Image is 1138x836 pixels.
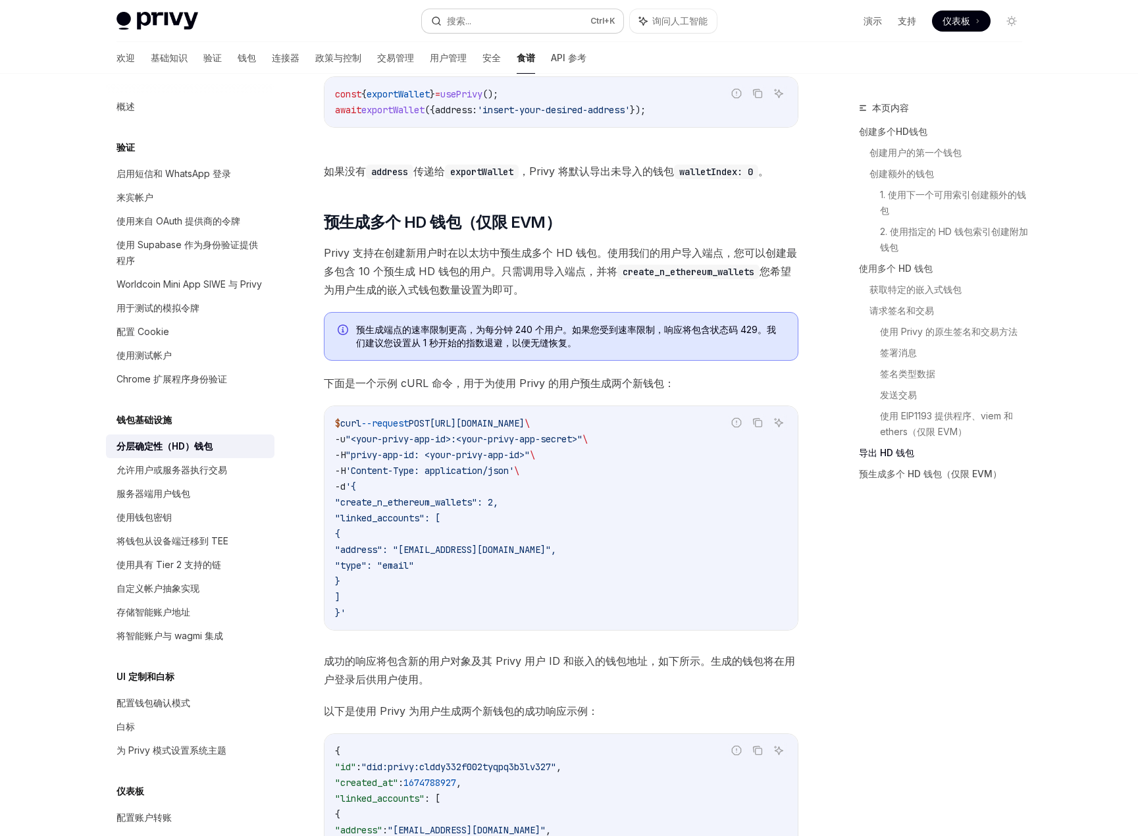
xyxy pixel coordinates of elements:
font: Privy 支持在创建新用户时在以太坊中预生成多个 HD 钱包。使用我们的用户导入端点，您可以创建最多包含 10 个预生成 HD 钱包的用户。只需调用导入端点，并将 [324,246,797,278]
span: ({ [425,104,435,116]
font: 使用来自 OAuth 提供商的令牌 [116,215,240,226]
font: 使用 EIP1193 提供程序、viem 和 ethers（仅限 EVM） [880,410,1016,437]
span: , [556,761,561,773]
a: 配置 Cookie [106,320,274,344]
code: exportWallet [445,165,519,179]
font: 如果没有 [324,165,366,178]
img: 灯光标志 [116,12,198,30]
font: Chrome 扩展程序身份验证 [116,373,227,384]
a: 交易管理 [377,42,414,74]
a: 为 Privy 模式设置系统主题 [106,739,274,762]
span: "created_at" [335,777,398,789]
font: 配置钱包确认模式 [116,697,190,708]
font: 签名类型数据 [880,368,935,379]
font: 验证 [116,142,135,153]
a: 基础知识 [151,42,188,74]
font: 安全 [482,52,501,63]
a: 分层确定性（HD）钱包 [106,434,274,458]
span: "address": "[EMAIL_ADDRESS][DOMAIN_NAME]", [335,544,556,556]
button: 切换暗模式 [1001,11,1022,32]
font: 启用短信和 WhatsApp 登录 [116,168,231,179]
font: 欢迎 [116,52,135,63]
span: { [335,528,340,540]
button: 报告错误代码 [728,85,745,102]
button: 询问人工智能 [770,85,787,102]
font: 自定义帐户抽象实现 [116,583,199,594]
font: 成功的响应将包含新的用户对象及其 Privy 用户 ID 和嵌入的钱包地址，如下所示。生成的钱包将在用户登录后供用户使用。 [324,654,795,686]
font: 分层确定性（HD）钱包 [116,440,213,452]
span: { [361,88,367,100]
font: 概述 [116,101,135,112]
span: "linked_accounts": [ [335,512,440,524]
span: 'Content-Type: application/json' [346,465,514,477]
font: 来宾帐户 [116,192,153,203]
font: 。 [758,165,769,178]
font: 导出 HD 钱包 [859,447,914,458]
span: ] [335,591,340,603]
a: 使用钱包密钥 [106,506,274,529]
a: 仪表板 [932,11,991,32]
a: 安全 [482,42,501,74]
font: 为 Privy 模式设置系统主题 [116,745,226,756]
a: 将钱包从设备端迁移到 TEE [106,529,274,553]
a: 服务器端用户钱包 [106,482,274,506]
span: "privy-app-id: <your-privy-app-id>" [346,449,530,461]
span: -H [335,465,346,477]
span: (); [482,88,498,100]
font: 预生成端点的速率限制更高，为每分钟 240 个用户。如果您受到速率限制，响应将包含状态码 429。我们建议您设置从 1 秒开始的指数退避，以便无缝恢复。 [356,324,776,348]
a: 使用测试帐户 [106,344,274,367]
code: address [366,165,413,179]
a: 使用多个 HD 钱包 [859,258,1033,279]
a: 创建多个HD钱包 [859,121,1033,142]
a: API 参考 [551,42,586,74]
span: exportWallet [361,104,425,116]
a: 验证 [203,42,222,74]
span: "address" [335,824,382,836]
font: 搜索... [447,15,471,26]
a: 发送交易 [880,384,1033,405]
span: $ [335,417,340,429]
span: -d [335,481,346,492]
font: 食谱 [517,52,535,63]
span: -u [335,433,346,445]
span: curl [340,417,361,429]
font: 签署消息 [880,347,917,358]
font: 询问人工智能 [652,15,708,26]
a: Worldcoin Mini App SIWE 与 Privy [106,273,274,296]
span: 1674788927 [403,777,456,789]
a: 使用 EIP1193 提供程序、viem 和 ethers（仅限 EVM） [880,405,1033,442]
a: 创建额外的钱包 [869,163,1033,184]
a: 2. 使用指定的 HD 钱包索引创建附加钱包 [880,221,1033,258]
span: address: [435,104,477,116]
font: 服务器端用户钱包 [116,488,190,499]
span: }' [335,607,346,619]
font: 本页内容 [872,102,909,113]
a: 导出 HD 钱包 [859,442,1033,463]
a: 政策与控制 [315,42,361,74]
a: 签名类型数据 [880,363,1033,384]
a: 签署消息 [880,342,1033,363]
a: 获取特定的嵌入式钱包 [869,279,1033,300]
span: exportWallet [367,88,430,100]
a: 使用来自 OAuth 提供商的令牌 [106,209,274,233]
a: 欢迎 [116,42,135,74]
font: 使用测试帐户 [116,350,172,361]
button: 复制代码块中的内容 [749,742,766,759]
a: 允许用户或服务器执行交易 [106,458,274,482]
font: 使用 Privy 的原生签名和交易方法 [880,326,1018,337]
span: 'insert-your-desired-address' [477,104,630,116]
span: "type": "email" [335,560,414,571]
svg: 信息 [338,325,351,338]
button: 复制代码块中的内容 [749,414,766,431]
font: Ctrl [590,16,604,26]
span: "[EMAIL_ADDRESS][DOMAIN_NAME]" [388,824,546,836]
font: 连接器 [272,52,299,63]
font: 请求签名和交易 [869,305,934,316]
font: 政策与控制 [315,52,361,63]
span: "linked_accounts" [335,793,425,804]
a: 自定义帐户抽象实现 [106,577,274,600]
font: 创建用户的第一个钱包 [869,147,962,158]
span: } [335,575,340,587]
font: 创建多个HD钱包 [859,126,927,137]
font: 交易管理 [377,52,414,63]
